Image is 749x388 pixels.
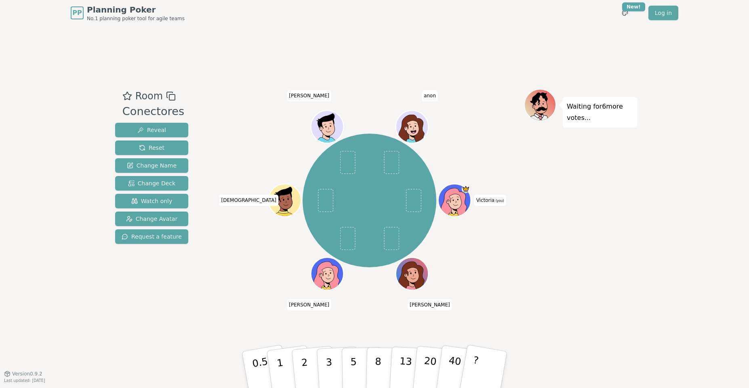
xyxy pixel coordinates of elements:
p: Waiting for 6 more votes... [567,101,633,124]
span: PP [72,8,82,18]
span: Reset [139,144,164,152]
span: Request a feature [122,233,182,241]
button: Change Deck [115,176,188,191]
button: Watch only [115,194,188,208]
a: Log in [648,6,678,20]
button: Reset [115,141,188,155]
span: Click to change your name [474,195,506,206]
span: Change Name [127,161,177,170]
span: Watch only [131,197,173,205]
button: Change Avatar [115,212,188,226]
span: Version 0.9.2 [12,371,42,377]
span: Click to change your name [219,195,278,206]
button: Request a feature [115,229,188,244]
button: New! [618,6,632,20]
span: Victoria is the host [461,185,469,193]
button: Add as favourite [122,89,132,103]
span: Change Deck [128,179,175,187]
button: Click to change your avatar [439,185,470,216]
span: Change Avatar [126,215,178,223]
span: No.1 planning poker tool for agile teams [87,15,185,22]
span: Click to change your name [287,90,331,102]
span: Click to change your name [408,299,452,310]
span: Click to change your name [422,90,438,102]
span: Click to change your name [287,299,331,310]
button: Change Name [115,158,188,173]
span: Room [135,89,163,103]
button: Reveal [115,123,188,137]
span: Reveal [137,126,166,134]
div: Conectores [122,103,184,120]
span: (you) [494,199,504,203]
span: Last updated: [DATE] [4,378,45,383]
span: Planning Poker [87,4,185,15]
div: New! [622,2,645,11]
button: Version0.9.2 [4,371,42,377]
a: PPPlanning PokerNo.1 planning poker tool for agile teams [71,4,185,22]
